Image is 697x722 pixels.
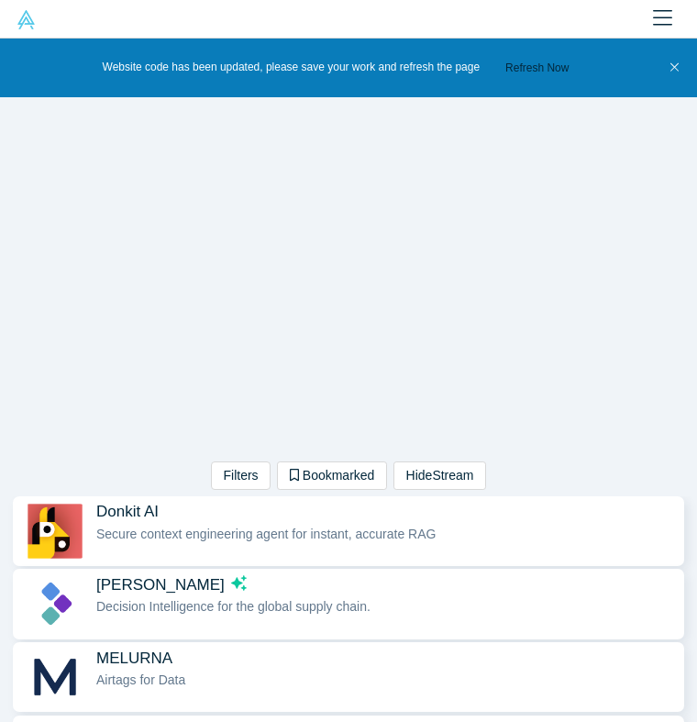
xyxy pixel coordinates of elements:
img: MELURNA's Logo [26,650,83,705]
button: MELURNAAirtags for Data [13,643,684,711]
span: Secure context engineering agent for instant, accurate RAG [96,527,436,541]
span: Donkit AI [96,502,159,521]
button: Refresh Now [499,58,575,78]
svg: dsa ai sparkles [231,575,247,591]
span: Airtags for Data [96,672,185,687]
button: HideStream [393,461,486,490]
iframe: Alchemist Class XL Demo Day: Vault [10,73,688,455]
span: [PERSON_NAME] [96,575,225,594]
button: Filters [211,461,271,490]
span: MELURNA [96,649,172,668]
button: Close [665,39,684,97]
button: [PERSON_NAME]dsa ai sparklesDecision Intelligence for the global supply chain. [13,570,684,638]
button: Donkit AISecure context engineering agent for instant, accurate RAG [13,497,684,565]
span: Decision Intelligence for the global supply chain. [96,599,371,614]
img: Alchemist Vault Logo [17,10,36,29]
img: Donkit AI's Logo [26,504,83,559]
button: Bookmarked [277,461,387,490]
img: Kimaru AI's Logo [26,576,83,631]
